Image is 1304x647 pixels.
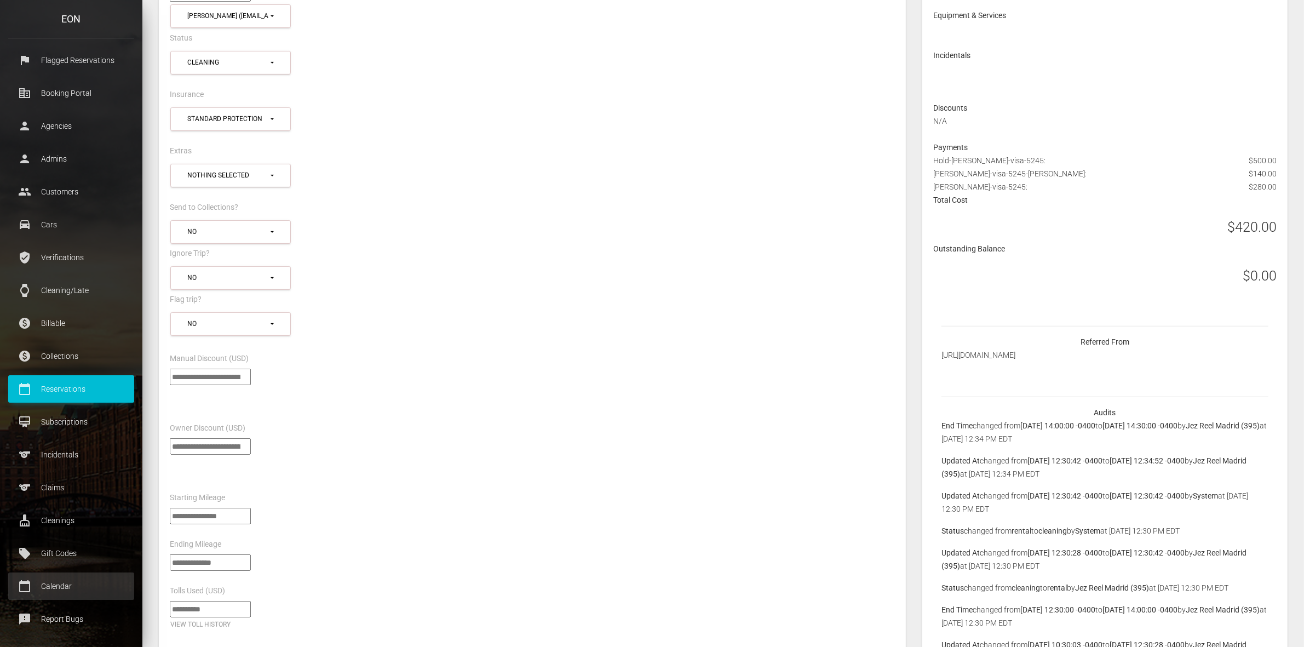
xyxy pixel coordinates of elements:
label: Send to Collections? [170,202,238,213]
p: Claims [16,479,126,496]
p: Cleaning/Late [16,282,126,299]
a: sports Incidentals [8,441,134,468]
a: local_offer Gift Codes [8,540,134,567]
span: $500.00 [1249,154,1277,167]
label: Flag trip? [170,294,202,305]
p: Report Bugs [16,611,126,627]
b: Jez Reel Madrid (395) [1075,583,1149,592]
button: Cleaning [170,51,291,75]
b: rental [1012,526,1031,535]
b: [DATE] 12:34:52 -0400 [1110,456,1185,465]
p: changed from to by at [DATE] 12:30 PM EDT [941,524,1268,537]
label: Owner Discount (USD) [170,423,245,434]
b: [DATE] 14:00:00 -0400 [1102,605,1177,614]
a: calendar_today Reservations [8,375,134,403]
a: person Admins [8,145,134,173]
p: Calendar [16,578,126,594]
a: paid Billable [8,310,134,337]
strong: Equipment & Services [933,11,1006,20]
b: [DATE] 12:30:00 -0400 [1020,605,1095,614]
div: Hold-[PERSON_NAME]-visa-5245: [PERSON_NAME]-visa-5245-[PERSON_NAME]: [PERSON_NAME]-visa-5245: [925,154,1285,193]
b: End Time [941,605,973,614]
strong: Outstanding Balance [933,244,1005,253]
span: $140.00 [1249,167,1277,180]
a: person Agencies [8,112,134,140]
b: System [1075,526,1100,535]
b: [DATE] 12:30:42 -0400 [1027,491,1102,500]
label: Manual Discount (USD) [170,353,249,364]
b: [DATE] 12:30:42 -0400 [1110,491,1185,500]
p: Cleanings [16,512,126,529]
p: Incidentals [16,446,126,463]
p: Gift Codes [16,545,126,562]
label: Status [170,33,192,44]
div: [PERSON_NAME] ([EMAIL_ADDRESS][DOMAIN_NAME]) [187,12,269,21]
b: Status [941,526,964,535]
div: No [187,273,269,283]
p: Flagged Reservations [16,52,126,68]
p: changed from to by at [DATE] 12:30 PM EDT [941,603,1268,629]
a: calendar_today Calendar [8,572,134,600]
div: Cleaning [187,58,269,67]
p: Subscriptions [16,414,126,430]
a: cleaning_services Cleanings [8,507,134,534]
b: [DATE] 12:30:42 -0400 [1027,456,1102,465]
label: Starting Mileage [170,493,225,503]
b: cleaning [1012,583,1040,592]
button: Lesley Nwosu (lesley407@gmail.com) [170,4,291,28]
b: Status [941,583,964,592]
div: No [187,319,269,329]
button: No [170,312,291,336]
a: paid Collections [8,342,134,370]
a: people Customers [8,178,134,205]
p: Customers [16,184,126,200]
label: Ending Mileage [170,539,221,550]
b: Jez Reel Madrid (395) [1186,605,1260,614]
strong: Referred From [1081,337,1129,346]
strong: Discounts [933,104,967,112]
a: sports Claims [8,474,134,501]
div: N/A [925,114,1285,141]
a: flag Flagged Reservations [8,47,134,74]
b: Updated At [941,548,980,557]
strong: Audits [1094,408,1116,417]
label: Ignore Trip? [170,248,210,259]
strong: Incidentals [933,51,970,60]
b: Updated At [941,456,980,465]
b: [DATE] 14:30:00 -0400 [1102,421,1177,430]
button: No [170,220,291,244]
a: verified_user Verifications [8,244,134,271]
p: changed from to by at [DATE] 12:34 PM EDT [941,419,1268,445]
div: Standard Protection [187,114,269,124]
div: [URL][DOMAIN_NAME] [933,348,1277,362]
div: No [187,227,269,237]
b: rental [1047,583,1067,592]
a: drive_eta Cars [8,211,134,238]
p: Admins [16,151,126,167]
p: Billable [16,315,126,331]
b: End Time [941,421,973,430]
b: [DATE] 12:30:42 -0400 [1110,548,1185,557]
b: System [1193,491,1218,500]
b: [DATE] 12:30:28 -0400 [1027,548,1102,557]
strong: Total Cost [933,196,968,204]
div: Nothing selected [187,171,269,180]
button: Standard Protection [170,107,291,131]
a: corporate_fare Booking Portal [8,79,134,107]
p: Agencies [16,118,126,134]
b: cleaning [1038,526,1067,535]
p: Cars [16,216,126,233]
b: Updated At [941,491,980,500]
p: changed from to by at [DATE] 12:30 PM EDT [941,489,1268,516]
p: changed from to by at [DATE] 12:30 PM EDT [941,546,1268,572]
a: card_membership Subscriptions [8,408,134,436]
p: changed from to by at [DATE] 12:30 PM EDT [941,581,1268,594]
label: Extras [170,146,192,157]
h3: $420.00 [1227,217,1277,237]
h3: $0.00 [1243,266,1277,285]
p: Reservations [16,381,126,397]
label: Insurance [170,89,204,100]
strong: Payments [933,143,968,152]
p: Booking Portal [16,85,126,101]
button: View toll history [170,620,231,629]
